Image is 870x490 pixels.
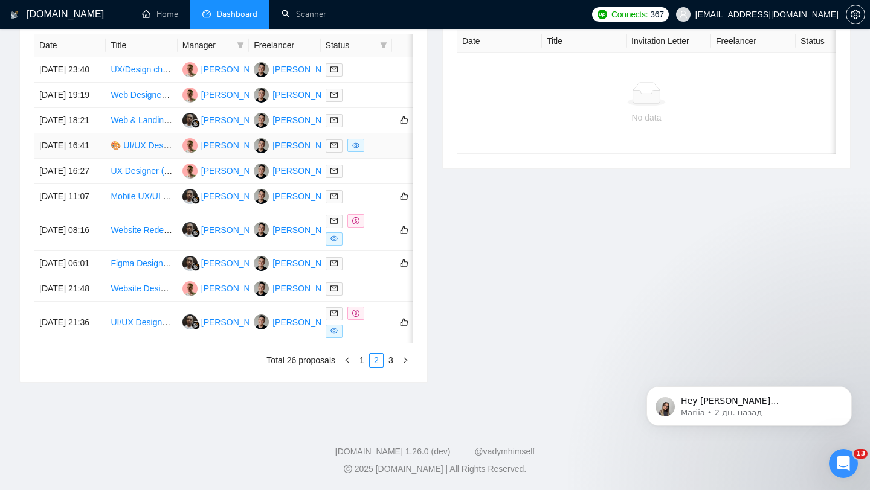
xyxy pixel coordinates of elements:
img: TO [254,222,269,237]
img: gigradar-bm.png [192,321,200,329]
td: [DATE] 18:21 [34,108,106,133]
a: UI/UX Designer Needed for Quick Redesign of News App Screens [111,317,359,327]
div: [PERSON_NAME] [201,223,271,237]
th: Freelancer [711,30,796,53]
button: Развернуть окно [189,5,212,28]
img: WW [182,314,198,329]
th: Date [34,34,106,57]
a: WW[PERSON_NAME] [182,224,271,234]
button: setting [846,5,865,24]
button: like [397,223,411,237]
a: TO[PERSON_NAME] [254,165,342,175]
span: like [400,317,408,327]
img: gigradar-bm.png [192,119,200,128]
span: copyright [344,465,352,473]
th: Manager [178,34,249,57]
li: 3 [384,353,398,367]
span: like [400,258,408,268]
td: [DATE] 21:36 [34,302,106,343]
img: TO [254,164,269,179]
img: ST [182,164,198,179]
iframe: Intercom live chat [829,449,858,478]
a: Website Designer Needed for Conversion Optimized One-Page Site [111,284,365,293]
button: like [397,189,411,203]
img: TO [254,62,269,77]
img: WW [182,222,198,237]
div: [PERSON_NAME] [272,316,342,329]
li: Total 26 proposals [266,353,335,367]
a: searchScanner [282,9,326,19]
button: like [397,113,411,127]
a: ST[PERSON_NAME] [182,283,271,293]
span: filter [380,42,387,49]
div: No data [467,111,826,124]
img: ST [182,62,198,77]
th: Date [457,30,542,53]
div: [PERSON_NAME] [272,282,342,295]
span: filter [234,36,246,54]
td: [DATE] 23:40 [34,57,106,83]
a: UX/Design change for [DOMAIN_NAME] [111,65,263,74]
span: Manager [182,39,232,52]
a: setting [846,10,865,19]
span: mail [330,91,338,98]
img: TO [254,256,269,271]
span: eye [330,327,338,334]
div: [PERSON_NAME] [272,256,342,270]
a: Mobile UX/UI Designer [111,191,196,201]
a: TO[PERSON_NAME] [254,283,342,293]
span: dollar [352,217,359,224]
a: TO[PERSON_NAME] [254,258,342,267]
a: Website Redesign and UI/UX Project [111,225,249,235]
div: [PERSON_NAME] [201,113,271,127]
td: [DATE] 11:07 [34,184,106,209]
div: Закрыть [212,5,234,27]
span: mail [330,116,338,124]
img: ST [182,138,198,153]
a: Web Designer Needed to Modernize & Elevate Agency Website [111,90,349,100]
span: mail [330,142,338,149]
a: 🎨 UI/UX Designer – High-Converting Landing Pages (Figma / Long-Term / Remote) [111,141,427,150]
a: Figma Designer Needed for App Design Refinement [111,258,306,268]
td: Figma Designer Needed for App Design Refinement [106,251,177,276]
a: TO[PERSON_NAME] [254,64,342,74]
div: [PERSON_NAME] [201,256,271,270]
td: Web & Landing Page Designer (UX/UI Advantage) [106,108,177,133]
a: TO[PERSON_NAME] [254,191,342,200]
a: homeHome [142,9,178,19]
div: [PERSON_NAME] [272,88,342,101]
div: [PERSON_NAME] [201,189,271,203]
span: user [679,10,688,19]
img: TO [254,87,269,103]
img: WW [182,113,198,128]
div: [PERSON_NAME] [272,164,342,177]
li: 1 [355,353,369,367]
li: Next Page [398,353,413,367]
img: gigradar-bm.png [192,229,200,237]
a: @vadymhimself [474,447,535,456]
td: UX Designer (Real Estate Platform) – Full UX Flow & Wireframes for Mobile App [106,159,177,184]
button: right [398,353,413,367]
td: [DATE] 19:19 [34,83,106,108]
td: [DATE] 21:48 [34,276,106,302]
img: gigradar-bm.png [192,262,200,271]
img: TO [254,314,269,329]
a: WW[PERSON_NAME] [182,258,271,267]
div: 2025 [DOMAIN_NAME] | All Rights Reserved. [10,463,860,476]
div: [PERSON_NAME] [272,139,342,152]
th: Title [542,30,627,53]
img: logo [10,5,19,25]
a: ST[PERSON_NAME] [182,89,271,99]
td: UX/Design change for GlobalPropertyGuide.com [106,57,177,83]
li: Previous Page [340,353,355,367]
iframe: To enrich screen reader interactions, please activate Accessibility in Grammarly extension settings [628,361,870,445]
img: ST [182,87,198,103]
div: [PERSON_NAME] [272,223,342,237]
td: [DATE] 06:01 [34,251,106,276]
span: Connects: [611,8,648,21]
th: Freelancer [249,34,320,57]
img: WW [182,189,198,204]
td: [DATE] 08:16 [34,209,106,251]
